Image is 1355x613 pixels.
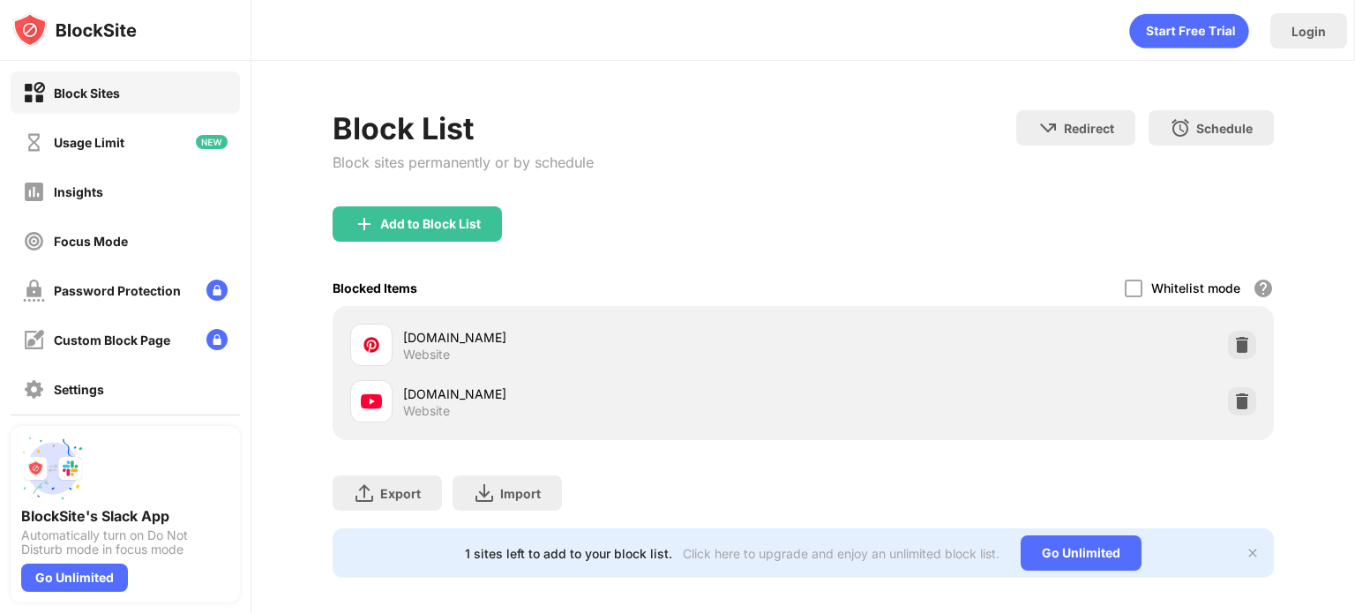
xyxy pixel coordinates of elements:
[1291,24,1326,39] div: Login
[380,486,421,501] div: Export
[333,153,594,171] div: Block sites permanently or by schedule
[1246,546,1260,560] img: x-button.svg
[1064,121,1114,136] div: Redirect
[54,86,120,101] div: Block Sites
[23,230,45,252] img: focus-off.svg
[21,437,85,500] img: push-slack.svg
[54,382,104,397] div: Settings
[196,135,228,149] img: new-icon.svg
[683,546,999,561] div: Click here to upgrade and enjoy an unlimited block list.
[21,528,229,557] div: Automatically turn on Do Not Disturb mode in focus mode
[380,217,481,231] div: Add to Block List
[403,403,450,419] div: Website
[23,378,45,400] img: settings-off.svg
[23,181,45,203] img: insights-off.svg
[206,280,228,301] img: lock-menu.svg
[361,391,382,412] img: favicons
[12,12,137,48] img: logo-blocksite.svg
[403,328,803,347] div: [DOMAIN_NAME]
[1196,121,1253,136] div: Schedule
[1129,13,1249,49] div: animation
[206,329,228,350] img: lock-menu.svg
[23,329,45,351] img: customize-block-page-off.svg
[23,280,45,302] img: password-protection-off.svg
[23,131,45,153] img: time-usage-off.svg
[54,283,181,298] div: Password Protection
[54,234,128,249] div: Focus Mode
[21,507,229,525] div: BlockSite's Slack App
[1021,535,1142,571] div: Go Unlimited
[54,184,103,199] div: Insights
[54,333,170,348] div: Custom Block Page
[21,564,128,592] div: Go Unlimited
[54,135,124,150] div: Usage Limit
[403,385,803,403] div: [DOMAIN_NAME]
[333,110,594,146] div: Block List
[500,486,541,501] div: Import
[333,280,417,295] div: Blocked Items
[1151,280,1240,295] div: Whitelist mode
[361,334,382,355] img: favicons
[23,82,45,104] img: block-on.svg
[403,347,450,363] div: Website
[465,546,672,561] div: 1 sites left to add to your block list.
